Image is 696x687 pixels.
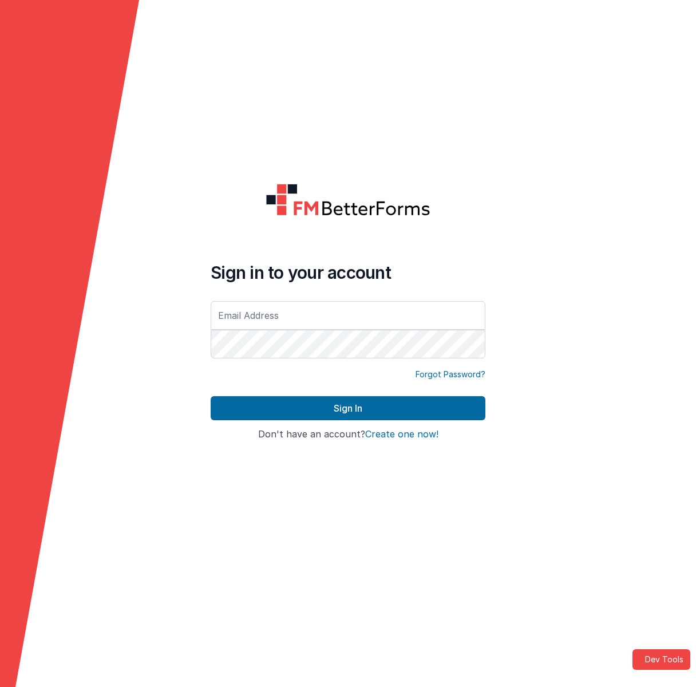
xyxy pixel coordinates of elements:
[365,429,438,440] button: Create one now!
[416,369,485,380] a: Forgot Password?
[632,649,690,670] button: Dev Tools
[211,396,485,420] button: Sign In
[211,429,485,440] h4: Don't have an account?
[211,262,485,283] h4: Sign in to your account
[211,301,485,330] input: Email Address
